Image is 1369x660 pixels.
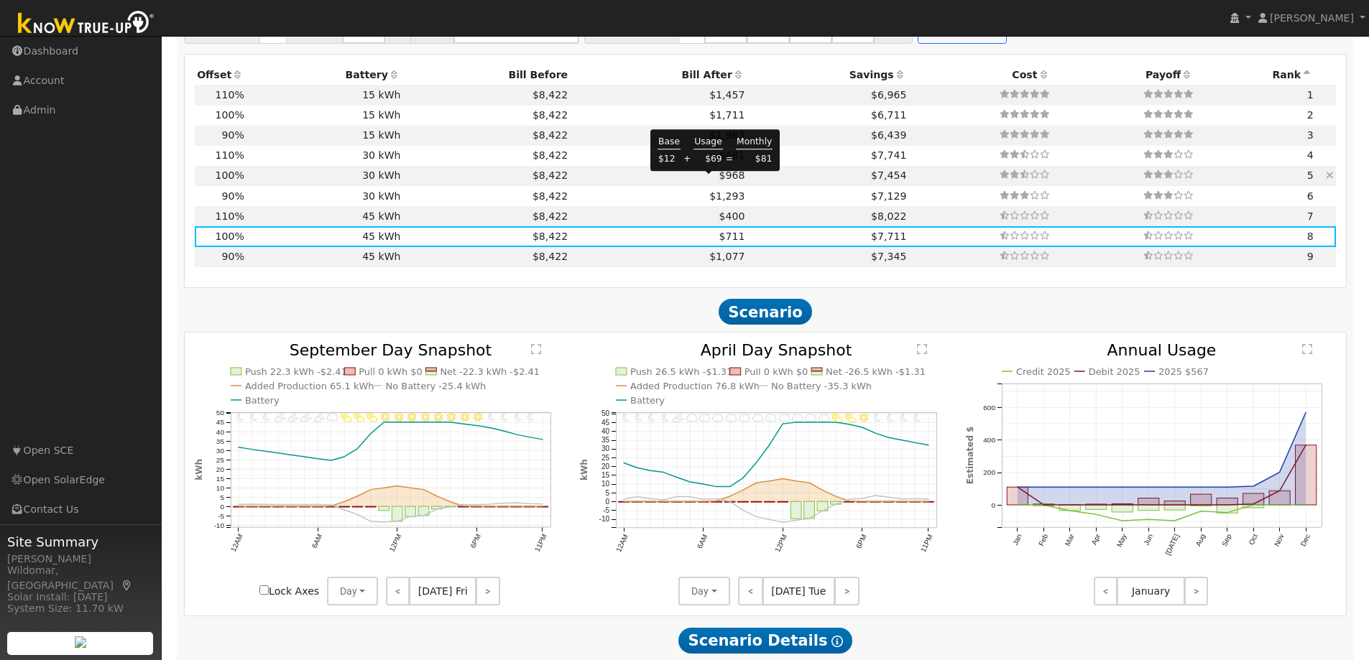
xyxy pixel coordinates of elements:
[693,134,722,149] td: Usage
[216,428,225,436] text: 40
[688,500,691,503] circle: onclick=""
[871,89,906,101] span: $6,965
[900,439,903,442] circle: onclick=""
[403,65,571,85] th: Bill Before
[263,413,270,422] i: 2AM - MostlyClear
[216,419,225,427] text: 45
[701,341,852,359] text: April Day Snapshot
[409,421,412,424] circle: onclick=""
[693,152,722,167] td: $69
[983,404,995,412] text: 600
[887,500,890,503] circle: onclick=""
[676,496,678,498] circle: onclick=""
[216,149,244,161] span: 110%
[1158,366,1209,377] text: 2025 $567
[709,89,745,101] span: $1,457
[1146,485,1151,491] circle: onclick=""
[1007,488,1028,506] rect: onclick=""
[819,413,830,422] i: 3PM - MostlyCloudy
[1277,488,1283,494] circle: onclick=""
[745,366,808,377] text: Pull 0 kWh $0
[831,413,843,422] i: 4PM - PartlyCloudy
[635,413,642,422] i: 1AM - Clear
[533,210,568,222] span: $8,422
[447,413,456,422] i: 4PM - Clear
[194,460,204,481] text: kWh
[290,341,492,359] text: September Day Snapshot
[1250,484,1256,490] circle: onclick=""
[571,65,747,85] th: Bill After
[409,487,412,490] circle: onclick=""
[847,423,850,426] circle: onclick=""
[622,498,625,501] circle: onclick=""
[702,498,705,501] circle: onclick=""
[606,489,610,497] text: 5
[290,454,292,457] circle: onclick=""
[755,481,757,484] circle: onclick=""
[1307,129,1314,141] span: 3
[259,584,319,599] label: Lock Axes
[702,483,705,485] circle: onclick=""
[216,456,225,464] text: 25
[1225,485,1230,491] circle: onclick=""
[1296,445,1317,505] rect: onclick=""
[250,413,257,422] i: 1AM - MostlyClear
[630,366,732,377] text: Push 26.5 kWh -$1.31
[1067,485,1073,491] circle: onclick=""
[1041,485,1046,491] circle: onclick=""
[821,489,824,492] circle: onclick=""
[601,480,610,488] text: 10
[805,413,816,422] i: 2PM - MostlyCloudy
[343,455,346,458] circle: onclick=""
[1307,190,1314,202] span: 6
[216,89,244,101] span: 110%
[821,421,824,424] circle: onclick=""
[1015,485,1020,491] circle: onclick=""
[274,413,285,422] i: 3AM - PartlyCloudy
[533,231,568,242] span: $8,422
[913,500,916,503] circle: onclick=""
[75,636,86,648] img: retrieve
[834,421,837,424] circle: onclick=""
[688,496,691,498] circle: onclick=""
[729,495,732,498] circle: onclick=""
[601,445,610,453] text: 30
[927,498,930,501] circle: onclick=""
[781,422,784,425] circle: onclick=""
[343,501,346,503] circle: onclick=""
[663,498,665,501] circle: onclick=""
[729,485,732,488] circle: onclick=""
[475,424,478,427] circle: onclick=""
[246,247,403,267] td: 45 kWh
[861,426,864,429] circle: onclick=""
[742,477,745,480] circle: onclick=""
[435,421,438,424] circle: onclick=""
[1120,485,1125,491] circle: onclick=""
[649,497,652,500] circle: onclick=""
[435,495,438,498] circle: onclick=""
[636,466,639,469] circle: onclick=""
[367,413,378,422] i: 10AM - PartlyCloudy
[369,488,372,491] circle: onclick=""
[738,577,763,605] a: <
[649,500,652,503] circle: onclick=""
[768,443,771,446] circle: onclick=""
[216,231,244,242] span: 100%
[1307,251,1314,262] span: 9
[699,413,711,422] i: 6AM - MostlyCloudy
[630,395,665,406] text: Battery
[676,500,678,503] circle: onclick=""
[1270,12,1354,24] span: [PERSON_NAME]
[702,500,705,503] circle: onclick=""
[658,134,681,149] td: Base
[1303,442,1309,448] circle: onclick=""
[779,413,790,422] i: 12PM - Cloudy
[663,500,665,503] circle: onclick=""
[259,585,269,595] input: Lock Axes
[422,488,425,491] circle: onclick=""
[533,129,568,141] span: $8,422
[601,427,610,435] text: 40
[237,446,240,449] circle: onclick=""
[245,395,280,406] text: Battery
